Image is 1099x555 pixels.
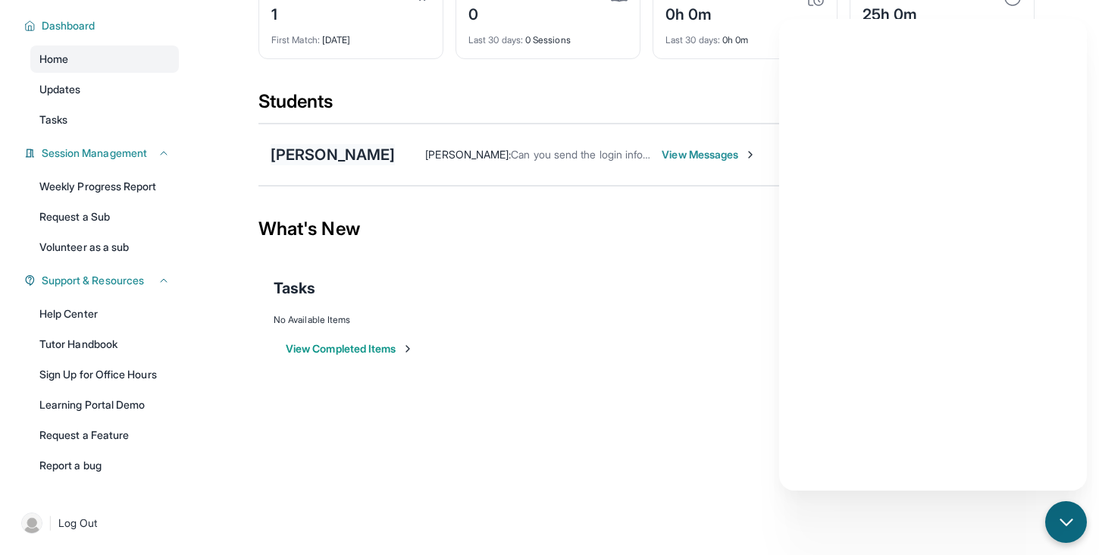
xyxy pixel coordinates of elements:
span: Session Management [42,146,147,161]
span: Last 30 days : [665,34,720,45]
a: Sign Up for Office Hours [30,361,179,388]
a: |Log Out [15,506,179,540]
div: No Available Items [274,314,1019,326]
a: Help Center [30,300,179,328]
div: 0 Sessions [468,25,628,46]
a: Request a Sub [30,203,179,230]
a: Learning Portal Demo [30,391,179,419]
div: 1 [271,1,343,25]
a: Tasks [30,106,179,133]
a: Request a Feature [30,422,179,449]
a: Tutor Handbook [30,331,179,358]
img: Chevron-Right [744,149,756,161]
span: First Match : [271,34,320,45]
div: Students [258,89,1035,123]
div: 0 [468,1,506,25]
a: Report a bug [30,452,179,479]
span: [PERSON_NAME] : [425,148,511,161]
button: Session Management [36,146,170,161]
span: Tasks [39,112,67,127]
button: Dashboard [36,18,170,33]
span: Can you send the login info for [DATE] [511,148,695,161]
button: chat-button [1045,501,1087,543]
iframe: Chatbot [779,19,1087,491]
span: Log Out [58,516,98,531]
div: 0h 0m [665,25,825,46]
button: Support & Resources [36,273,170,288]
span: Home [39,52,68,67]
span: Support & Resources [42,273,144,288]
div: [DATE] [271,25,431,46]
span: Updates [39,82,81,97]
a: Updates [30,76,179,103]
a: Home [30,45,179,73]
div: 0h 0m [665,1,726,25]
a: Weekly Progress Report [30,173,179,200]
span: | [49,514,52,532]
img: user-img [21,513,42,534]
span: Dashboard [42,18,95,33]
span: Tasks [274,277,315,299]
span: View Messages [662,147,756,162]
button: View Completed Items [286,341,414,356]
div: [PERSON_NAME] [271,144,395,165]
a: Volunteer as a sub [30,234,179,261]
div: 25h 0m [863,1,953,25]
div: What's New [258,196,1035,262]
span: Last 30 days : [468,34,523,45]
